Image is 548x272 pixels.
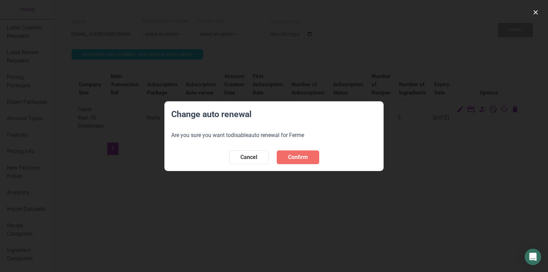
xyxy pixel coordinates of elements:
h3: Change auto renewal [171,108,377,131]
div: Open Intercom Messenger [525,249,541,265]
span: Confirm [288,153,308,161]
p: Are you sure you want to auto renewal for Ferme [171,131,377,139]
b: disable [231,132,248,138]
button: Confirm [277,150,319,164]
button: Cancel [229,150,269,164]
span: Cancel [240,153,257,161]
